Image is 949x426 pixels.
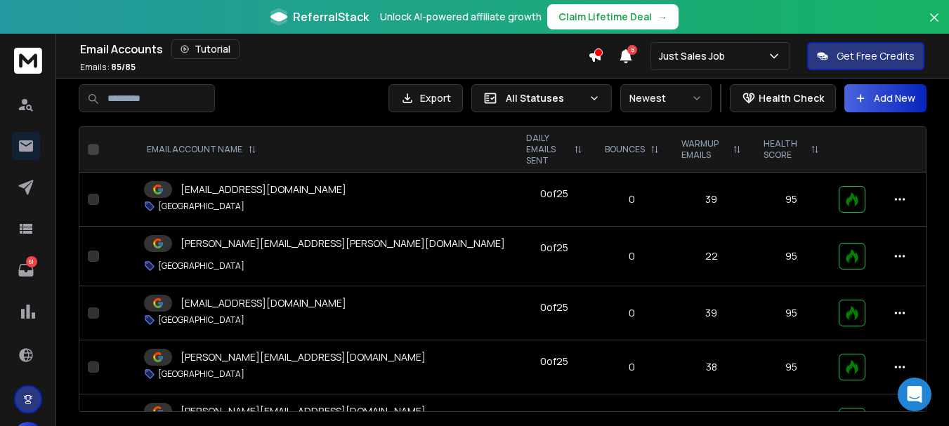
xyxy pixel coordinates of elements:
p: 0 [602,306,662,320]
p: Health Check [759,91,824,105]
span: → [657,10,667,24]
span: 5 [627,45,637,55]
td: 39 [670,286,752,340]
p: All Statuses [506,91,583,105]
td: 39 [670,173,752,227]
p: 0 [602,192,662,206]
td: 38 [670,340,752,394]
button: Claim Lifetime Deal→ [547,4,679,29]
p: 0 [602,249,662,263]
button: Export [388,84,463,112]
div: 0 of 25 [540,187,568,201]
a: 61 [12,256,40,284]
button: Add New [844,84,927,112]
td: 95 [752,286,830,340]
p: Emails : [80,62,136,73]
p: [EMAIL_ADDRESS][DOMAIN_NAME] [181,182,346,197]
p: [EMAIL_ADDRESS][DOMAIN_NAME] [181,296,346,310]
p: BOUNCES [605,144,645,155]
button: Health Check [730,84,836,112]
p: Just Sales Job [659,49,731,63]
p: WARMUP EMAILS [681,138,727,161]
td: 95 [752,340,830,394]
td: 95 [752,173,830,227]
div: 0 of 25 [540,300,568,314]
p: [PERSON_NAME][EMAIL_ADDRESS][PERSON_NAME][DOMAIN_NAME] [181,237,505,251]
p: HEALTH SCORE [764,138,805,161]
td: 95 [752,227,830,286]
p: [GEOGRAPHIC_DATA] [158,260,244,272]
div: 0 of 25 [540,241,568,255]
p: [GEOGRAPHIC_DATA] [158,201,244,212]
button: Tutorial [171,39,240,59]
p: 0 [602,360,662,374]
p: [PERSON_NAME][EMAIL_ADDRESS][DOMAIN_NAME] [181,350,426,364]
div: 0 of 25 [540,354,568,368]
p: Unlock AI-powered affiliate growth [380,10,542,24]
div: Open Intercom Messenger [898,378,931,411]
div: EMAIL ACCOUNT NAME [147,144,256,155]
div: 0 of 25 [540,408,568,422]
p: DAILY EMAILS SENT [526,133,568,166]
p: [GEOGRAPHIC_DATA] [158,314,244,326]
p: 61 [26,256,37,267]
td: 22 [670,227,752,286]
p: [PERSON_NAME][EMAIL_ADDRESS][DOMAIN_NAME] [181,404,426,418]
button: Get Free Credits [807,42,924,70]
button: Close banner [925,8,943,42]
span: 85 / 85 [111,61,136,73]
p: Get Free Credits [837,49,915,63]
span: ReferralStack [293,8,369,25]
button: Newest [620,84,712,112]
p: [GEOGRAPHIC_DATA] [158,368,244,380]
div: Email Accounts [80,39,588,59]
